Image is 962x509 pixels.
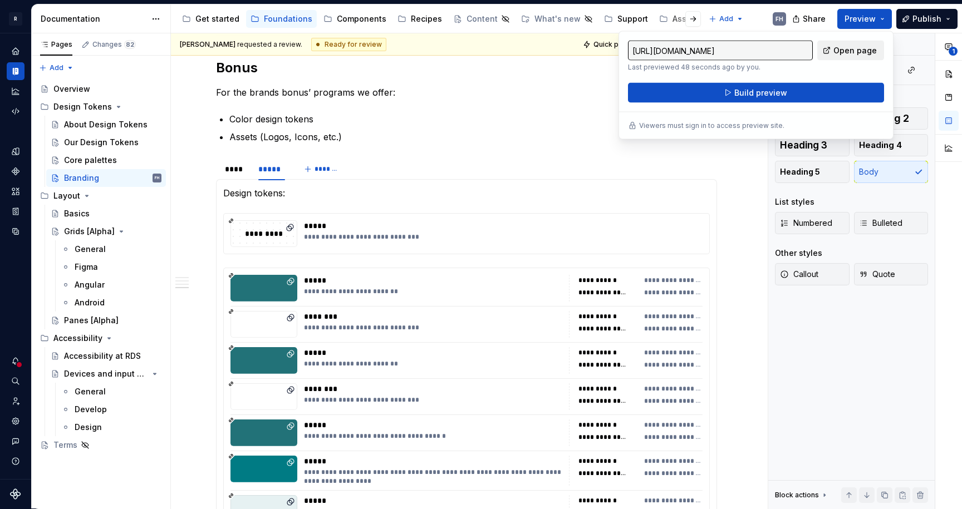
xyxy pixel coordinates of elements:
div: Changes [92,40,136,49]
div: Pages [40,40,72,49]
button: Callout [775,263,850,285]
a: Invite team [7,392,24,410]
a: Settings [7,412,24,430]
span: Bulleted [859,218,902,229]
a: Data sources [7,223,24,240]
span: Open page [833,45,877,56]
span: Heading 5 [780,166,820,177]
div: Contact support [7,432,24,450]
div: Our Design Tokens [64,137,139,148]
div: Accessibility at RDS [64,350,141,362]
div: About Design Tokens [64,119,148,130]
span: Add [719,14,733,23]
div: Page tree [178,8,703,30]
button: Share [787,9,833,29]
button: Add [705,11,747,27]
a: Design [57,418,166,436]
a: Our Design Tokens [46,134,166,151]
button: Publish [896,9,958,29]
a: General [57,383,166,401]
button: R [2,7,29,31]
div: Components [337,13,386,24]
a: Android [57,294,166,312]
button: Add [36,60,77,76]
a: Core palettes [46,151,166,169]
span: Callout [780,269,818,280]
div: General [75,386,106,397]
p: Last previewed 48 seconds ago by you. [628,63,813,72]
button: Build preview [628,83,884,103]
p: Design tokens: [223,186,710,200]
div: Foundations [264,13,312,24]
span: Heading 3 [780,140,827,151]
a: Documentation [7,62,24,80]
a: Support [600,10,652,28]
button: Heading 3 [775,134,850,156]
span: Numbered [780,218,832,229]
a: Recipes [393,10,446,28]
span: Add [50,63,63,72]
div: Documentation [41,13,146,24]
a: Home [7,42,24,60]
div: FH [776,14,783,23]
span: Heading 4 [859,140,902,151]
a: Grids [Alpha] [46,223,166,240]
a: General [57,240,166,258]
div: Recipes [411,13,442,24]
div: Core palettes [64,155,117,166]
a: Components [319,10,391,28]
p: For the brands bonus’ programs we offer: [216,86,717,99]
a: Develop [57,401,166,418]
span: Build preview [734,87,787,98]
div: Block actions [775,487,829,503]
div: Content [467,13,498,24]
div: Overview [53,83,90,95]
a: Assets [7,182,24,200]
div: Branding [64,172,99,184]
div: Design [75,422,102,433]
a: Components [7,162,24,180]
span: requested a review. [180,40,302,49]
span: Publish [912,13,941,24]
button: Bulleted [854,212,929,234]
span: 82 [124,40,136,49]
a: Basics [46,205,166,223]
p: Viewers must sign in to access preview site. [639,121,784,130]
div: Layout [53,190,80,201]
p: Assets (Logos, Icons, etc.) [229,130,717,144]
div: Android [75,297,105,308]
a: Foundations [246,10,317,28]
div: Search ⌘K [7,372,24,390]
div: What's new [534,13,581,24]
span: Preview [845,13,876,24]
button: Quick preview [580,37,646,52]
p: Color design tokens [229,112,717,126]
a: Design tokens [7,142,24,160]
button: Numbered [775,212,850,234]
div: Layout [36,187,166,205]
a: BrandingFH [46,169,166,187]
div: FH [155,172,159,184]
a: Analytics [7,82,24,100]
div: Design Tokens [36,98,166,116]
button: Quote [854,263,929,285]
div: Support [617,13,648,24]
div: Storybook stories [7,202,24,220]
span: 1 [949,47,958,56]
a: Accessibility at RDS [46,347,166,365]
a: Supernova Logo [10,488,21,500]
a: Figma [57,258,166,276]
div: Devices and input methods [64,368,148,379]
a: Content [449,10,514,28]
div: Develop [75,404,107,415]
div: Panes [Alpha] [64,315,119,326]
h2: Bonus [216,59,717,77]
a: Code automation [7,102,24,120]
